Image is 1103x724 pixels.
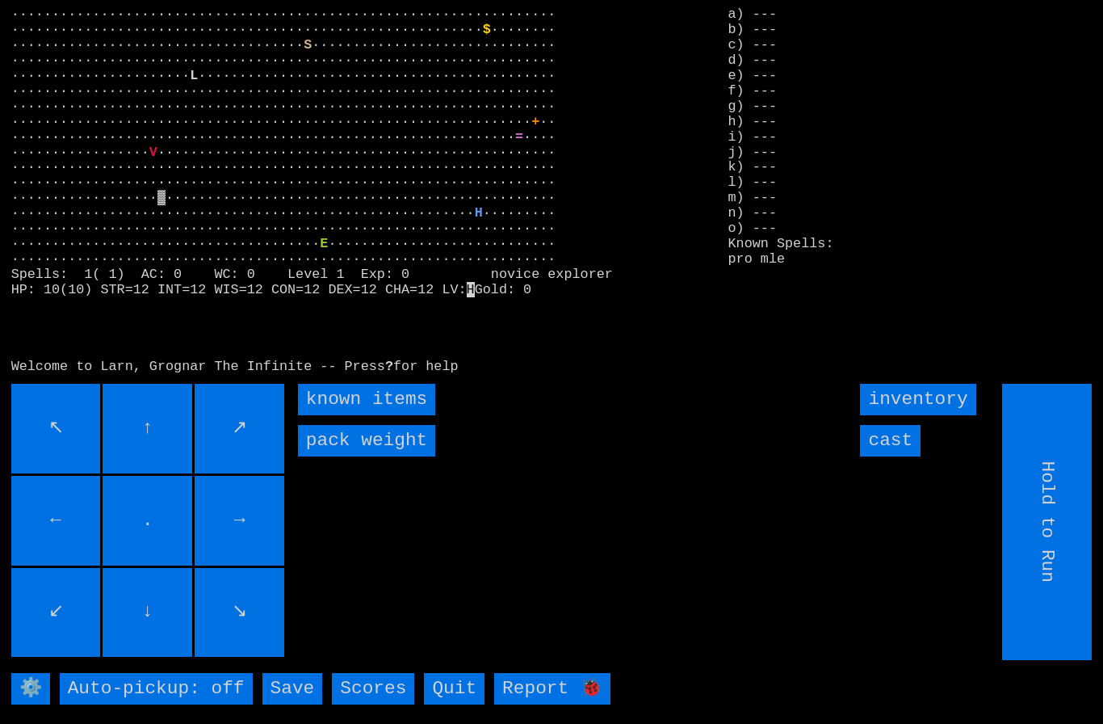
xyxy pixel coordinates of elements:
input: ↓ [103,568,192,658]
font: $ [483,22,491,37]
stats: a) --- b) --- c) --- d) --- e) --- f) --- g) --- h) --- i) --- j) --- k) --- l) --- m) --- n) ---... [728,7,1093,225]
input: Report 🐞 [494,673,610,705]
input: . [103,476,192,566]
b: ? [385,359,393,374]
input: pack weight [298,425,435,457]
input: Scores [332,673,414,705]
input: cast [860,425,921,457]
input: ↙ [11,568,101,658]
input: ⚙️ [11,673,50,705]
mark: H [467,282,475,297]
input: Save [262,673,323,705]
input: Auto-pickup: off [60,673,253,705]
input: ↗ [195,384,284,474]
font: V [149,145,157,160]
font: E [320,236,328,251]
input: ← [11,476,101,566]
larn: ··································································· ·····························... [11,7,707,369]
input: ↘ [195,568,284,658]
font: H [475,205,483,221]
input: → [195,476,284,566]
input: Quit [424,673,484,705]
font: S [304,37,312,53]
input: inventory [860,384,975,415]
input: ↑ [103,384,192,474]
font: L [190,68,198,83]
font: + [531,114,539,129]
font: = [515,129,523,145]
input: ↖ [11,384,101,474]
input: known items [298,384,435,415]
input: Hold to Run [1003,384,1093,660]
